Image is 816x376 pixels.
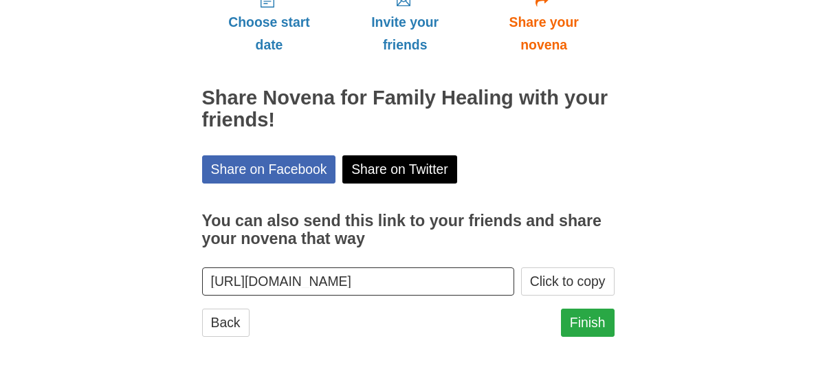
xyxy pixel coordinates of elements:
span: Share your novena [487,11,601,56]
a: Share on Twitter [342,155,457,184]
h2: Share Novena for Family Healing with your friends! [202,87,615,131]
span: Choose start date [216,11,323,56]
h3: You can also send this link to your friends and share your novena that way [202,212,615,247]
a: Back [202,309,250,337]
a: Finish [561,309,615,337]
a: Share on Facebook [202,155,336,184]
button: Click to copy [521,267,615,296]
span: Invite your friends [350,11,459,56]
